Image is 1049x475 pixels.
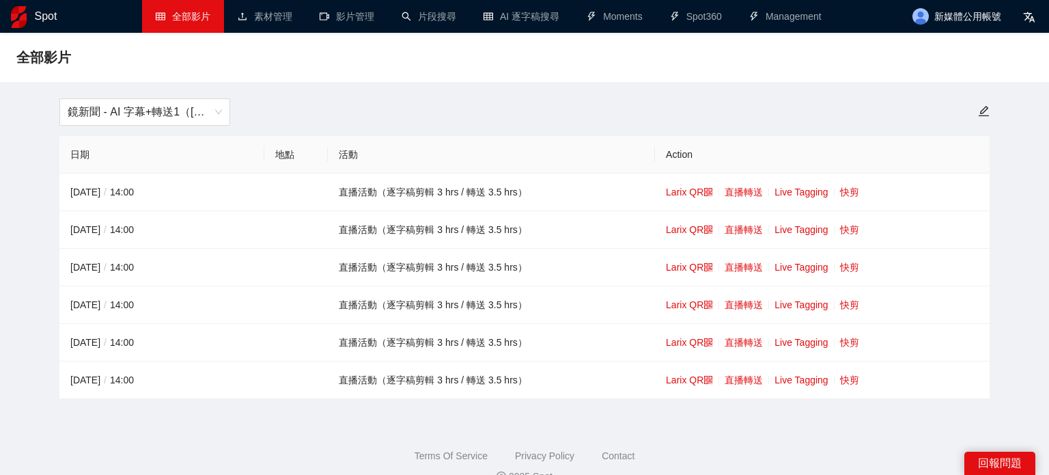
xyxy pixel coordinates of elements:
[264,136,328,174] th: 地點
[670,11,722,22] a: thunderboltSpot360
[666,299,713,310] a: Larix QR
[725,299,763,310] a: 直播轉送
[703,225,713,234] span: qrcode
[100,337,110,348] span: /
[666,337,713,348] a: Larix QR
[328,362,655,399] td: 直播活動（逐字稿剪輯 3 hrs / 轉送 3.5 hrs）
[725,337,763,348] a: 直播轉送
[59,324,264,362] td: [DATE] 14:00
[666,187,713,198] a: Larix QR
[59,362,264,399] td: [DATE] 14:00
[840,262,859,273] a: 快剪
[59,136,264,174] th: 日期
[703,375,713,385] span: qrcode
[515,450,574,461] a: Privacy Policy
[320,11,374,22] a: video-camera影片管理
[11,6,27,28] img: logo
[100,262,110,273] span: /
[964,452,1035,475] div: 回報問題
[16,46,71,68] span: 全部影片
[100,375,110,385] span: /
[840,337,859,348] a: 快剪
[749,11,822,22] a: thunderboltManagement
[100,187,110,198] span: /
[328,286,655,324] td: 直播活動（逐字稿剪輯 3 hrs / 轉送 3.5 hrs）
[912,8,929,25] img: avatar
[68,99,222,125] span: 鏡新聞 - AI 字幕+轉送1（2025-2027）
[840,224,859,235] a: 快剪
[100,299,110,310] span: /
[328,174,655,211] td: 直播活動（逐字稿剪輯 3 hrs / 轉送 3.5 hrs）
[59,249,264,286] td: [DATE] 14:00
[59,211,264,249] td: [DATE] 14:00
[328,211,655,249] td: 直播活動（逐字稿剪輯 3 hrs / 轉送 3.5 hrs）
[172,11,210,22] span: 全部影片
[725,375,763,385] a: 直播轉送
[774,299,828,310] a: Live Tagging
[328,136,655,174] th: 活動
[840,187,859,198] a: 快剪
[59,286,264,324] td: [DATE] 14:00
[402,11,456,22] a: search片段搜尋
[725,262,763,273] a: 直播轉送
[602,450,634,461] a: Contact
[725,224,763,235] a: 直播轉送
[703,338,713,347] span: qrcode
[100,224,110,235] span: /
[725,187,763,198] a: 直播轉送
[328,324,655,362] td: 直播活動（逐字稿剪輯 3 hrs / 轉送 3.5 hrs）
[666,375,713,385] a: Larix QR
[666,224,713,235] a: Larix QR
[484,11,559,22] a: tableAI 逐字稿搜尋
[328,249,655,286] td: 直播活動（逐字稿剪輯 3 hrs / 轉送 3.5 hrs）
[840,375,859,385] a: 快剪
[655,136,990,174] th: Action
[59,174,264,211] td: [DATE] 14:00
[774,337,828,348] a: Live Tagging
[703,187,713,197] span: qrcode
[774,262,828,273] a: Live Tagging
[666,262,713,273] a: Larix QR
[703,300,713,310] span: qrcode
[587,11,643,22] a: thunderboltMoments
[840,299,859,310] a: 快剪
[774,187,828,198] a: Live Tagging
[238,11,292,22] a: upload素材管理
[774,224,828,235] a: Live Tagging
[774,375,828,385] a: Live Tagging
[415,450,488,461] a: Terms Of Service
[156,12,165,21] span: table
[703,262,713,272] span: qrcode
[978,105,990,117] span: edit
